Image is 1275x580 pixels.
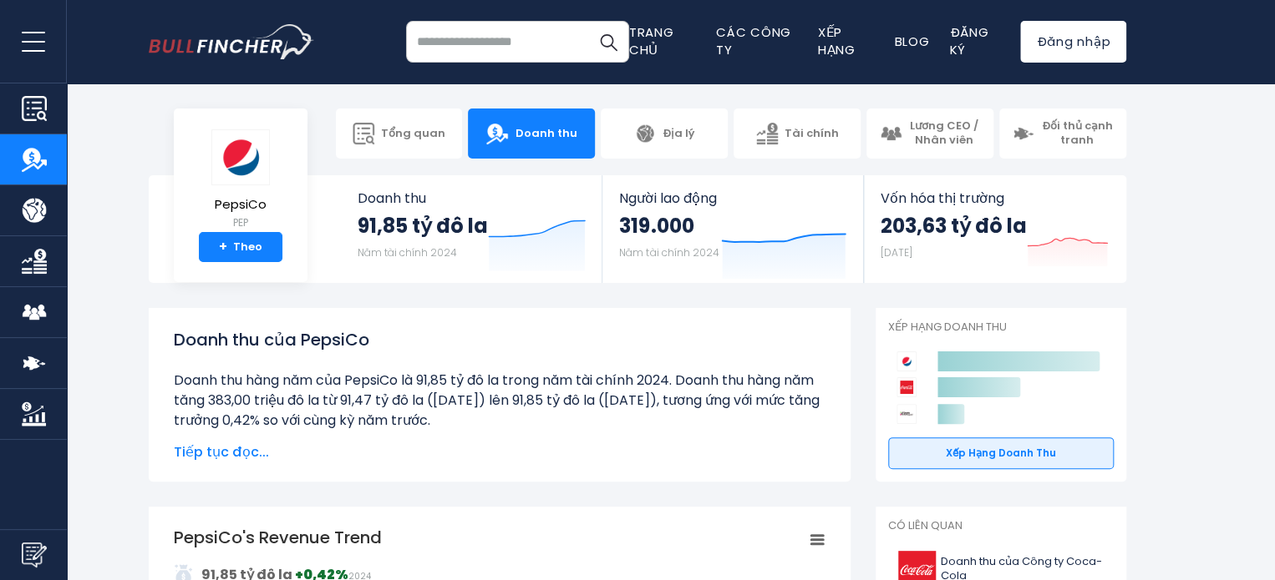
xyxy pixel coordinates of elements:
[219,237,227,256] font: +
[619,245,719,260] font: Năm tài chính 2024
[149,24,314,59] img: logo của bullfincher
[629,23,674,58] a: Trang chủ
[587,21,629,63] button: Tìm kiếm
[864,175,1125,283] a: Vốn hóa thị trường 203,63 tỷ đô la [DATE]
[818,23,856,58] a: Xếp hạng
[199,232,282,262] a: +Theo
[866,108,993,159] a: Lương CEO / Nhân viên
[734,108,861,159] a: Tài chính
[174,371,820,430] font: Doanh thu hàng năm của PepsiCo là 91,85 tỷ đô la trong năm tài chính 2024. Doanh thu hàng năm tăn...
[341,175,602,283] a: Doanh thu 91,85 tỷ đô la Năm tài chính 2024
[233,239,262,255] font: Theo
[897,351,917,371] img: Logo của đối thủ cạnh tranh PepsiCo
[211,129,271,233] a: PepsiCo PEP
[358,245,457,260] font: Năm tài chính 2024
[1020,21,1126,63] a: Đăng nhập
[881,212,1027,240] font: 203,63 tỷ đô la
[174,442,269,461] font: Tiếp tục đọc...
[468,108,595,159] a: Doanh thu
[149,24,314,59] a: Đi đến trang chủ
[881,189,1004,208] font: Vốn hóa thị trường
[1036,33,1110,50] font: Đăng nhập
[946,446,1056,460] font: Xếp hạng doanh thu
[358,189,426,208] font: Doanh thu
[910,118,978,148] font: Lương CEO / Nhân viên
[888,517,963,533] font: Có liên quan
[381,125,445,141] font: Tổng quan
[619,212,693,240] font: 319.000
[1042,118,1113,148] font: Đối thủ cạnh tranh
[785,125,839,141] font: Tài chính
[716,23,791,58] a: Các công ty
[897,404,917,424] img: Logo của đối thủ cạnh tranh Keurig Dr Pepper
[881,245,912,260] font: [DATE]
[174,328,369,351] font: Doanh thu của PepsiCo
[233,215,248,229] font: PEP
[663,125,695,141] font: Địa lý
[174,526,382,549] tspan: PepsiCo's Revenue Trend
[888,437,1114,469] a: Xếp hạng doanh thu
[336,108,463,159] a: Tổng quan
[949,23,988,58] a: Đăng ký
[601,108,728,159] a: Địa lý
[897,377,917,397] img: Logo của đối thủ cạnh tranh Công ty Coca-Cola
[619,189,716,208] font: Người lao động
[888,319,1007,335] font: Xếp hạng doanh thu
[602,175,862,283] a: Người lao động 319.000 Năm tài chính 2024
[515,125,577,141] font: Doanh thu
[999,108,1126,159] a: Đối thủ cạnh tranh
[215,195,267,213] font: PepsiCo
[358,212,488,240] font: 91,85 tỷ đô la
[894,33,929,50] a: Blog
